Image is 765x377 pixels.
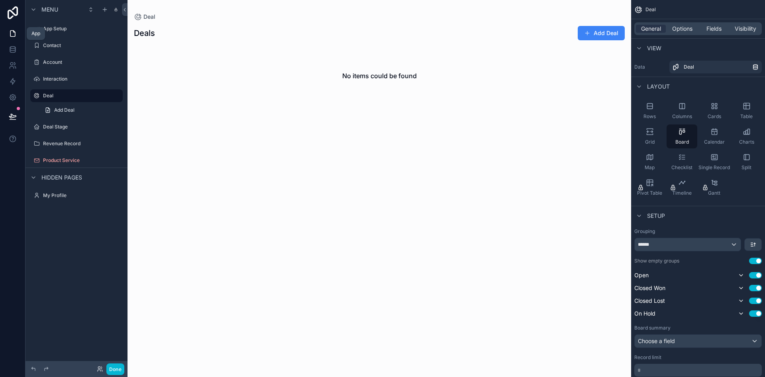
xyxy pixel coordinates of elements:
span: Closed Lost [634,297,665,305]
label: Board summary [634,325,671,331]
span: Pivot Table [637,190,662,196]
span: Calendar [704,139,725,145]
span: Gantt [708,190,720,196]
label: Interaction [43,76,121,82]
span: View [647,44,661,52]
button: Columns [667,99,697,123]
span: Timeline [672,190,692,196]
span: General [641,25,661,33]
span: Layout [647,83,670,91]
label: Record limit [634,354,661,361]
span: Menu [41,6,58,14]
button: Charts [731,124,762,148]
a: Account [30,56,123,69]
a: Deal [669,61,762,73]
a: Product Service [30,154,123,167]
label: Deal [43,93,118,99]
button: Grid [634,124,665,148]
button: Timeline [667,176,697,199]
button: Checklist [667,150,697,174]
label: Revenue Record [43,140,121,147]
span: Fields [706,25,722,33]
a: App Setup [30,22,123,35]
a: Interaction [30,73,123,85]
div: scrollable content [634,364,762,377]
button: Pivot Table [634,176,665,199]
label: Grouping [634,228,655,235]
span: Columns [672,113,692,120]
label: Account [43,59,121,65]
a: Contact [30,39,123,52]
a: Deal [30,89,123,102]
label: Data [634,64,666,70]
span: Checklist [671,164,692,171]
span: Open [634,271,649,279]
span: Visibility [735,25,756,33]
span: Table [740,113,753,120]
div: App [31,30,40,37]
a: Revenue Record [30,137,123,150]
button: Table [731,99,762,123]
span: Cards [708,113,721,120]
span: Add Deal [54,107,75,113]
button: Choose a field [634,334,762,348]
span: Split [741,164,751,171]
a: Deal Stage [30,120,123,133]
button: Map [634,150,665,174]
button: Board [667,124,697,148]
div: Choose a field [635,335,761,347]
label: Product Service [43,157,121,164]
label: Show empty groups [634,258,679,264]
button: Cards [699,99,730,123]
button: Done [106,363,124,375]
button: Split [731,150,762,174]
label: App Setup [43,26,121,32]
span: Deal [684,64,694,70]
label: My Profile [43,192,121,199]
button: Single Record [699,150,730,174]
label: Deal Stage [43,124,121,130]
span: Closed Won [634,284,665,292]
span: Board [675,139,689,145]
span: On Hold [634,310,655,318]
span: Hidden pages [41,174,82,182]
button: Rows [634,99,665,123]
label: Contact [43,42,121,49]
span: Options [672,25,692,33]
span: Setup [647,212,665,220]
a: Add Deal [40,104,123,116]
button: Gantt [699,176,730,199]
span: Map [645,164,655,171]
span: Deal [645,6,656,13]
span: Single Record [698,164,730,171]
span: Charts [739,139,754,145]
span: Rows [643,113,656,120]
button: Calendar [699,124,730,148]
span: Grid [645,139,655,145]
a: My Profile [30,189,123,202]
